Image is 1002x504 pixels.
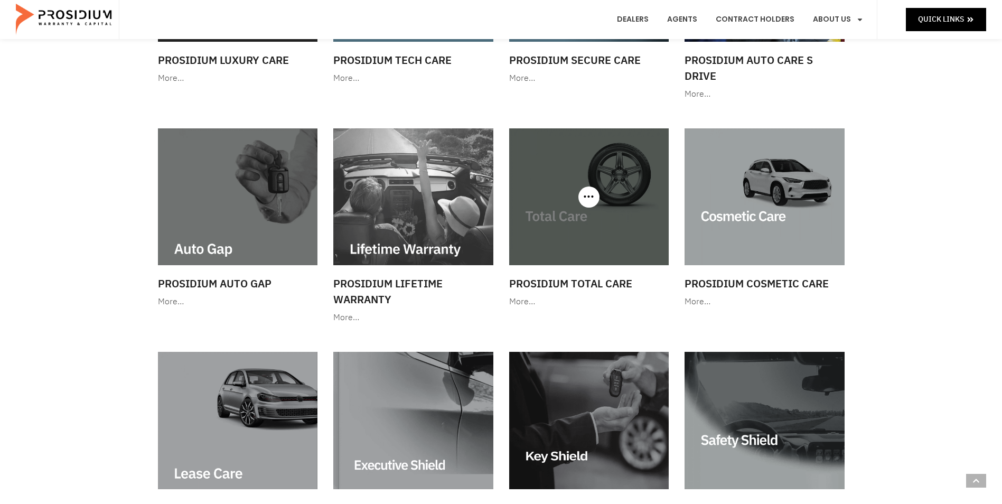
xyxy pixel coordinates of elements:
h3: Prosidium Luxury Care [158,52,318,68]
h3: Prosidium Cosmetic Care [685,276,845,292]
span: Quick Links [918,13,964,26]
div: More… [158,294,318,310]
div: More… [509,71,669,86]
div: More… [333,310,493,325]
div: More… [509,294,669,310]
div: More… [685,294,845,310]
a: Prosidium Auto Gap More… [153,123,323,315]
h3: Prosidium Tech Care [333,52,493,68]
a: Prosidium Total Care More… [504,123,675,315]
h3: Prosidium Auto Care S Drive [685,52,845,84]
div: More… [685,87,845,102]
div: More… [333,71,493,86]
h3: Prosidium Secure Care [509,52,669,68]
h3: Prosidium Auto Gap [158,276,318,292]
a: Quick Links [906,8,986,31]
div: More… [158,71,318,86]
h3: Prosidium Total Care [509,276,669,292]
a: Prosidium Cosmetic Care More… [679,123,850,315]
a: Prosidium Lifetime Warranty More… [328,123,499,331]
h3: Prosidium Lifetime Warranty [333,276,493,307]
